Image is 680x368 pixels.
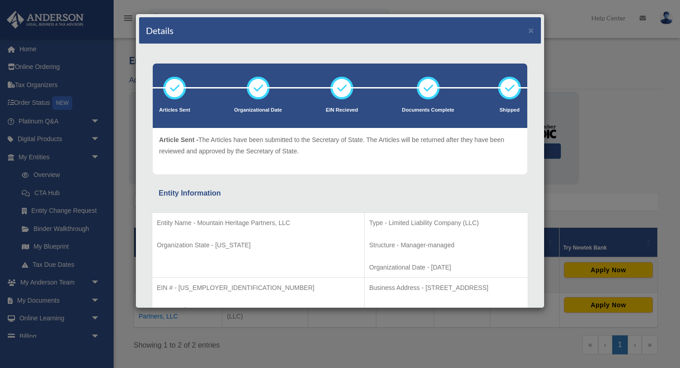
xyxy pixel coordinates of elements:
h4: Details [146,24,174,37]
p: Shipped [498,106,521,115]
span: Article Sent - [159,136,198,143]
p: Organization State - [US_STATE] [157,240,360,251]
p: Type - Limited Liability Company (LLC) [369,217,523,229]
p: Organizational Date [234,106,282,115]
p: EIN Recieved [326,106,358,115]
p: SOS number - 2025-001756750 [157,304,360,316]
p: The Articles have been submitted to the Secretary of State. The Articles will be returned after t... [159,134,521,157]
div: Entity Information [159,187,521,200]
p: Documents Complete [402,106,454,115]
p: Structure - Manager-managed [369,240,523,251]
p: Business Address - [STREET_ADDRESS] [369,282,523,294]
p: Organizational Date - [DATE] [369,262,523,273]
button: × [528,25,534,35]
p: Articles Sent [159,106,190,115]
p: EIN # - [US_EMPLOYER_IDENTIFICATION_NUMBER] [157,282,360,294]
p: Entity Name - Mountain Heritage Partners, LLC [157,217,360,229]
